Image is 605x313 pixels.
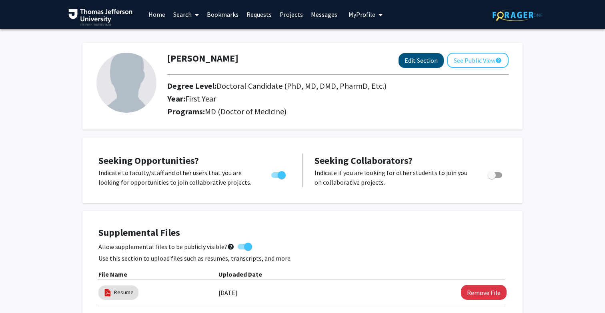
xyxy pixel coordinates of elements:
span: My Profile [349,10,375,18]
p: Indicate to faculty/staff and other users that you are looking for opportunities to join collabor... [98,168,256,187]
b: Uploaded Date [218,270,262,278]
a: Projects [276,0,307,28]
label: [DATE] [218,286,238,299]
img: pdf_icon.png [103,288,112,297]
h2: Degree Level: [167,81,447,91]
div: Toggle [485,168,507,180]
p: Indicate if you are looking for other students to join you on collaborative projects. [315,168,473,187]
b: File Name [98,270,127,278]
h2: Year: [167,94,447,104]
mat-icon: help [227,242,234,251]
span: Seeking Collaborators? [315,154,413,167]
h2: Programs: [167,107,509,116]
mat-icon: help [495,56,502,65]
div: Toggle [268,168,290,180]
span: MD (Doctor of Medicine) [205,106,286,116]
button: Remove Resume File [461,285,507,300]
a: Home [144,0,169,28]
button: Edit Section [399,53,444,68]
h1: [PERSON_NAME] [167,53,238,64]
iframe: Chat [6,277,34,307]
span: First Year [185,94,216,104]
span: Seeking Opportunities? [98,154,199,167]
h4: Supplemental Files [98,227,507,239]
a: Resume [114,288,134,297]
span: Allow supplemental files to be publicly visible? [98,242,234,251]
button: See Public View [447,53,509,68]
img: ForagerOne Logo [493,9,543,21]
a: Messages [307,0,341,28]
span: Doctoral Candidate (PhD, MD, DMD, PharmD, Etc.) [216,81,387,91]
a: Search [169,0,203,28]
a: Requests [242,0,276,28]
img: Profile Picture [96,53,156,113]
a: Bookmarks [203,0,242,28]
img: Thomas Jefferson University Logo [68,9,132,26]
p: Use this section to upload files such as resumes, transcripts, and more. [98,253,507,263]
